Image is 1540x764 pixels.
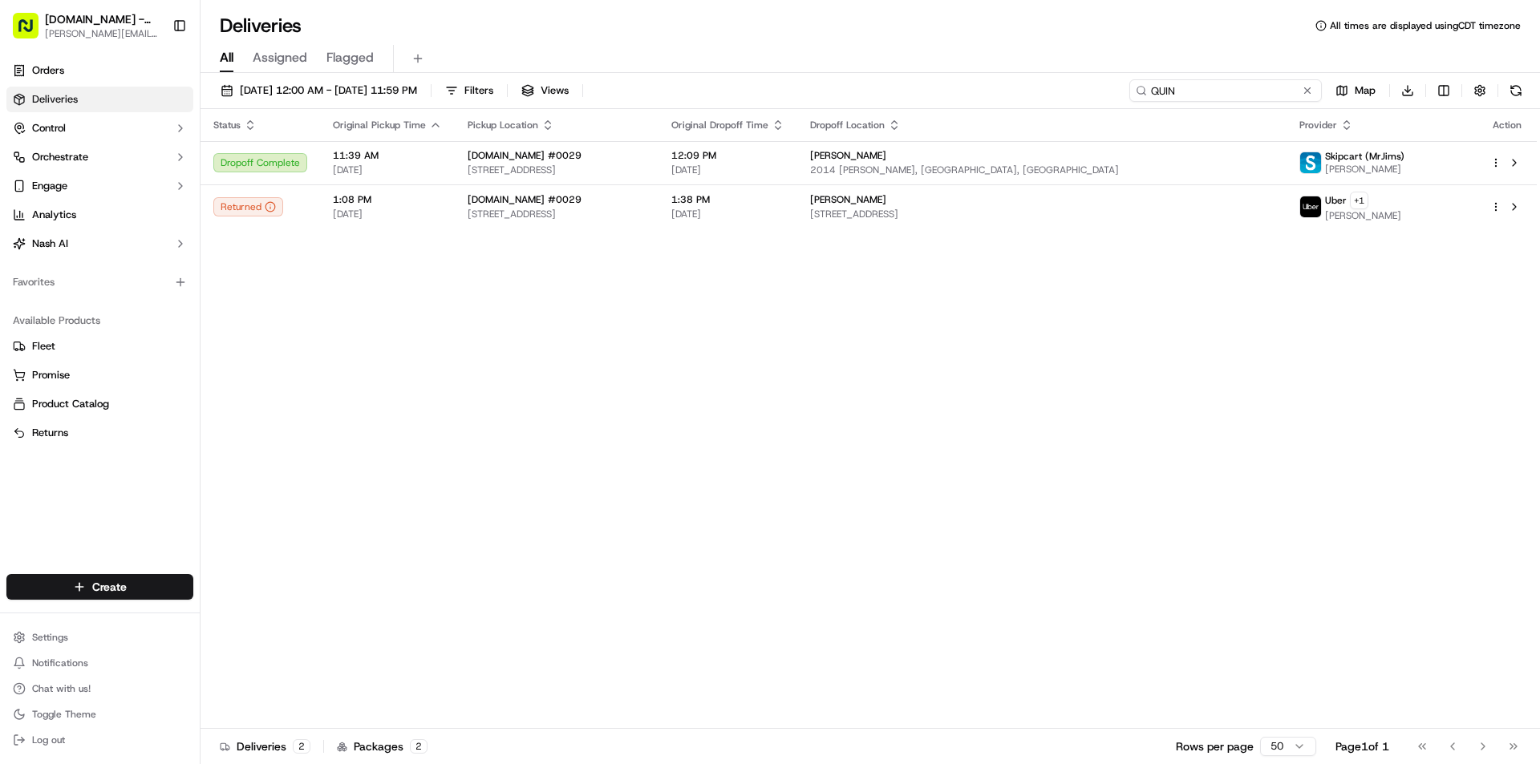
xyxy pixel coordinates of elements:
img: uber-new-logo.jpeg [1300,196,1321,217]
span: Settings [32,631,68,644]
span: Knowledge Base [32,358,123,374]
div: Past conversations [16,208,107,221]
button: Engage [6,173,193,199]
span: Provider [1299,119,1337,131]
span: All [220,48,233,67]
div: Deliveries [220,738,310,754]
div: 2 [293,739,310,754]
a: Fleet [13,339,187,354]
button: [DOMAIN_NAME] - [GEOGRAPHIC_DATA] [45,11,160,27]
span: [DATE] [142,249,175,261]
p: Welcome 👋 [16,64,292,90]
span: Create [92,579,127,595]
input: Got a question? Start typing here... [42,103,289,120]
span: Orchestrate [32,150,88,164]
div: Favorites [6,269,193,295]
img: 1756434665150-4e636765-6d04-44f2-b13a-1d7bbed723a0 [34,153,63,182]
a: Product Catalog [13,397,187,411]
span: Deliveries [32,92,78,107]
button: Toggle Theme [6,703,193,726]
img: 1736555255976-a54dd68f-1ca7-489b-9aae-adbdc363a1c4 [16,153,45,182]
span: Pylon [160,398,194,410]
span: Original Pickup Time [333,119,426,131]
span: Promise [32,368,70,382]
button: Views [514,79,576,102]
button: Settings [6,626,193,649]
span: [DOMAIN_NAME] #0029 [468,193,582,206]
button: Log out [6,729,193,751]
button: [DATE] 12:00 AM - [DATE] 11:59 PM [213,79,424,102]
span: Views [541,83,569,98]
div: Packages [337,738,428,754]
span: • [133,292,139,305]
span: All times are displayed using CDT timezone [1330,19,1521,32]
a: Returns [13,426,187,440]
button: Create [6,574,193,600]
span: Pickup Location [468,119,538,131]
span: [PERSON_NAME] [1325,209,1401,222]
a: Deliveries [6,87,193,112]
span: Notifications [32,657,88,669]
span: [DATE] [671,208,784,220]
a: Analytics [6,202,193,228]
span: [STREET_ADDRESS] [468,164,646,176]
span: 12:09 PM [671,149,784,162]
img: Nash [16,16,48,48]
button: Returns [6,420,193,446]
img: Joseph V. [16,233,42,259]
span: [DATE] 12:00 AM - [DATE] 11:59 PM [240,83,417,98]
button: Chat with us! [6,677,193,700]
button: Returned [213,197,283,216]
span: Chat with us! [32,682,91,695]
span: Dropoff Location [810,119,885,131]
span: Orders [32,63,64,78]
span: Uber [1325,194,1347,207]
span: [DATE] [671,164,784,176]
button: Refresh [1505,79,1527,102]
span: [PERSON_NAME] [810,149,886,162]
span: [DATE] [142,292,175,305]
button: Fleet [6,333,193,359]
div: Page 1 of 1 [1335,738,1389,754]
button: Nash AI [6,231,193,257]
button: See all [249,205,292,224]
img: 1736555255976-a54dd68f-1ca7-489b-9aae-adbdc363a1c4 [32,293,45,305]
button: Orchestrate [6,144,193,170]
span: [PERSON_NAME] [810,193,886,206]
span: [DATE] [333,164,442,176]
span: 1:08 PM [333,193,442,206]
div: 💻 [136,360,148,373]
span: [STREET_ADDRESS] [810,208,1273,220]
div: 📗 [16,360,29,373]
button: [PERSON_NAME][EMAIL_ADDRESS][PERSON_NAME][DOMAIN_NAME] [45,27,160,40]
button: [DOMAIN_NAME] - [GEOGRAPHIC_DATA][PERSON_NAME][EMAIL_ADDRESS][PERSON_NAME][DOMAIN_NAME] [6,6,166,45]
button: +1 [1350,192,1368,209]
span: 2014 [PERSON_NAME], [GEOGRAPHIC_DATA], [GEOGRAPHIC_DATA] [810,164,1273,176]
input: Type to search [1129,79,1322,102]
span: 11:39 AM [333,149,442,162]
div: We're available if you need us! [72,169,221,182]
span: Status [213,119,241,131]
button: Product Catalog [6,391,193,417]
span: Control [32,121,66,135]
a: 💻API Documentation [129,352,264,381]
div: 2 [410,739,428,754]
span: 1:38 PM [671,193,784,206]
button: Start new chat [273,158,292,177]
button: Control [6,115,193,141]
img: profile_skipcart_partner.png [1300,152,1321,173]
button: Filters [438,79,500,102]
span: [PERSON_NAME] [1325,163,1404,176]
span: Filters [464,83,493,98]
div: Available Products [6,308,193,333]
span: Original Dropoff Time [671,119,768,131]
span: Toggle Theme [32,708,96,721]
span: [DATE] [333,208,442,220]
a: 📗Knowledge Base [10,352,129,381]
a: Powered byPylon [113,397,194,410]
span: [PERSON_NAME] [50,292,130,305]
a: Promise [13,368,187,382]
div: Action [1490,119,1524,131]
